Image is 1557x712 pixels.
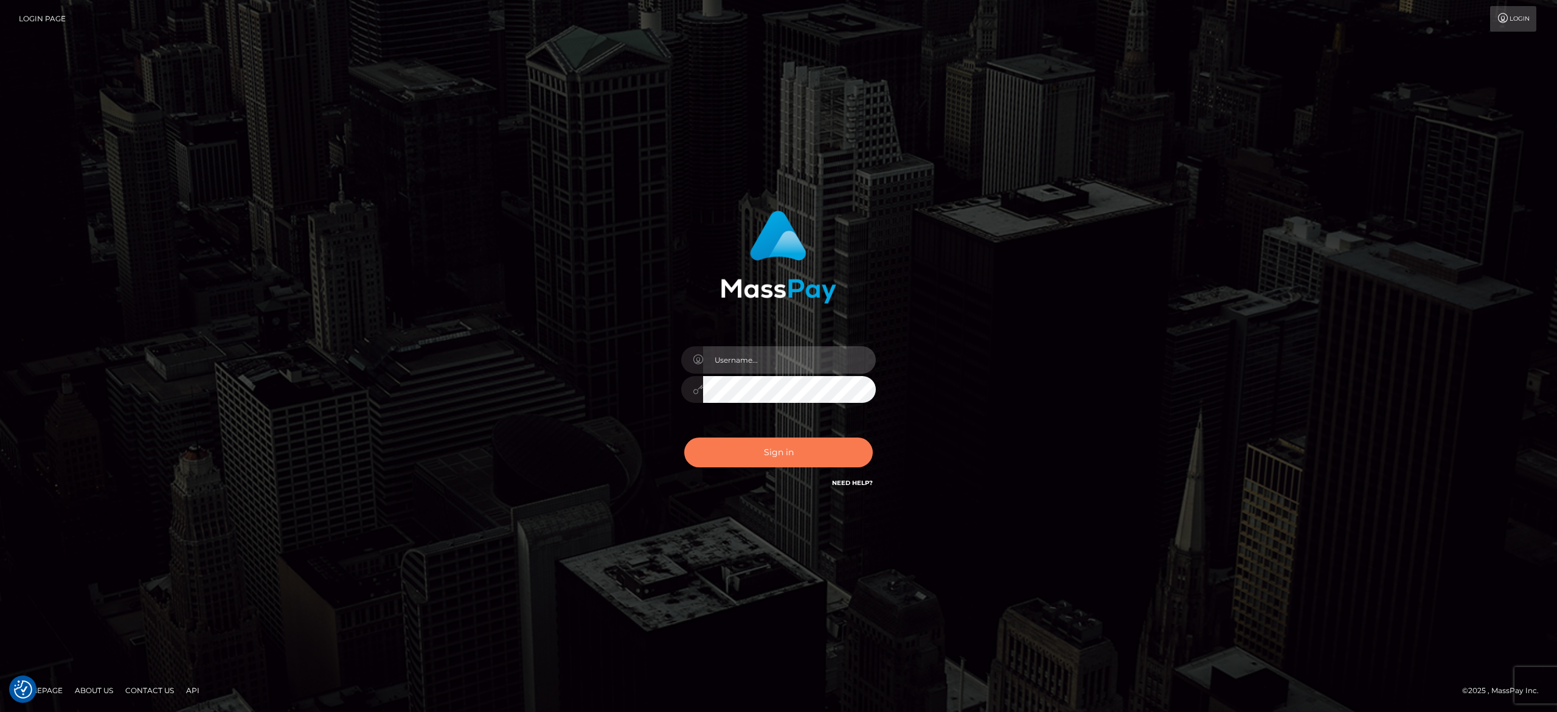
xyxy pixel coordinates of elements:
a: Login [1490,6,1536,32]
a: Homepage [13,681,68,700]
a: Need Help? [832,479,873,487]
button: Sign in [684,438,873,467]
img: Revisit consent button [14,680,32,699]
a: Login Page [19,6,66,32]
input: Username... [703,346,876,374]
a: Contact Us [120,681,179,700]
img: MassPay Login [721,211,836,304]
a: API [181,681,204,700]
div: © 2025 , MassPay Inc. [1462,684,1548,697]
a: About Us [70,681,118,700]
button: Consent Preferences [14,680,32,699]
